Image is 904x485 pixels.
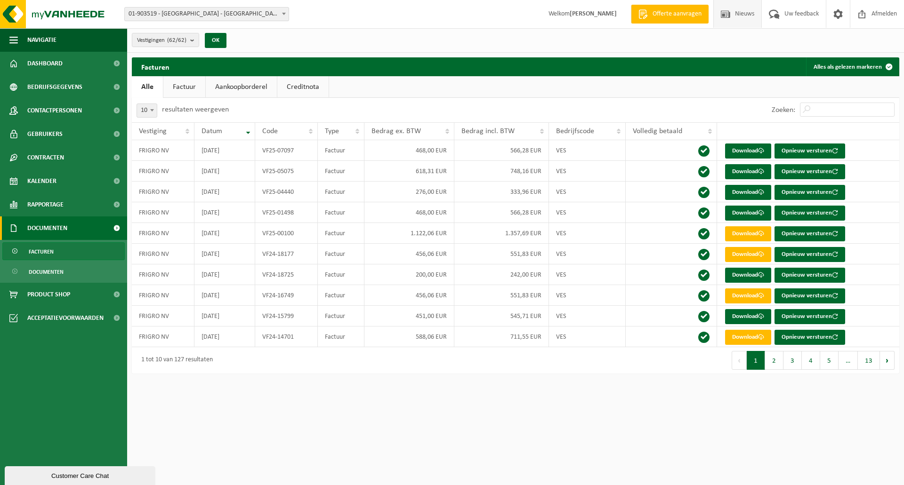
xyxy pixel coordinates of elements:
[132,76,163,98] a: Alle
[364,326,454,347] td: 588,06 EUR
[137,103,157,118] span: 10
[732,351,747,370] button: Previous
[2,242,125,260] a: Facturen
[725,226,771,241] a: Download
[820,351,839,370] button: 5
[725,164,771,179] a: Download
[205,33,226,48] button: OK
[132,285,194,306] td: FRIGRO NV
[454,264,549,285] td: 242,00 EUR
[29,243,54,261] span: Facturen
[454,285,549,306] td: 551,83 EUR
[194,264,255,285] td: [DATE]
[132,223,194,244] td: FRIGRO NV
[549,161,626,182] td: VES
[27,122,63,146] span: Gebruikers
[262,127,278,135] span: Code
[549,182,626,202] td: VES
[132,306,194,326] td: FRIGRO NV
[194,202,255,223] td: [DATE]
[27,99,82,122] span: Contactpersonen
[255,285,318,306] td: VF24-16749
[454,202,549,223] td: 566,28 EUR
[27,283,70,306] span: Product Shop
[125,8,289,21] span: 01-903519 - FRIGRO NV - MOORSELE
[633,127,682,135] span: Volledig betaald
[194,326,255,347] td: [DATE]
[325,127,339,135] span: Type
[137,33,186,48] span: Vestigingen
[549,326,626,347] td: VES
[775,185,845,200] button: Opnieuw versturen
[775,268,845,283] button: Opnieuw versturen
[29,263,64,281] span: Documenten
[364,285,454,306] td: 456,06 EUR
[2,262,125,280] a: Documenten
[556,127,594,135] span: Bedrijfscode
[132,182,194,202] td: FRIGRO NV
[725,309,771,324] a: Download
[318,264,364,285] td: Factuur
[194,244,255,264] td: [DATE]
[132,57,179,76] h2: Facturen
[454,140,549,161] td: 566,28 EUR
[549,285,626,306] td: VES
[124,7,289,21] span: 01-903519 - FRIGRO NV - MOORSELE
[206,76,277,98] a: Aankoopborderel
[725,185,771,200] a: Download
[371,127,421,135] span: Bedrag ex. BTW
[775,143,845,159] button: Opnieuw versturen
[454,326,549,347] td: 711,55 EUR
[27,75,82,99] span: Bedrijfsgegevens
[132,264,194,285] td: FRIGRO NV
[775,330,845,345] button: Opnieuw versturen
[364,264,454,285] td: 200,00 EUR
[364,306,454,326] td: 451,00 EUR
[454,182,549,202] td: 333,96 EUR
[132,140,194,161] td: FRIGRO NV
[725,143,771,159] a: Download
[725,206,771,221] a: Download
[461,127,515,135] span: Bedrag incl. BTW
[775,226,845,241] button: Opnieuw versturen
[454,223,549,244] td: 1.357,69 EUR
[132,244,194,264] td: FRIGRO NV
[549,202,626,223] td: VES
[318,161,364,182] td: Factuur
[167,37,186,43] count: (62/62)
[364,182,454,202] td: 276,00 EUR
[318,306,364,326] td: Factuur
[139,127,167,135] span: Vestiging
[318,140,364,161] td: Factuur
[839,351,858,370] span: …
[137,104,157,117] span: 10
[454,161,549,182] td: 748,16 EUR
[318,244,364,264] td: Factuur
[802,351,820,370] button: 4
[725,268,771,283] a: Download
[27,216,67,240] span: Documenten
[454,306,549,326] td: 545,71 EUR
[194,182,255,202] td: [DATE]
[194,285,255,306] td: [DATE]
[364,244,454,264] td: 456,06 EUR
[858,351,880,370] button: 13
[194,140,255,161] td: [DATE]
[194,161,255,182] td: [DATE]
[549,306,626,326] td: VES
[725,247,771,262] a: Download
[725,288,771,303] a: Download
[163,76,205,98] a: Factuur
[318,285,364,306] td: Factuur
[783,351,802,370] button: 3
[5,464,157,485] iframe: chat widget
[202,127,222,135] span: Datum
[549,140,626,161] td: VES
[775,206,845,221] button: Opnieuw versturen
[765,351,783,370] button: 2
[27,52,63,75] span: Dashboard
[27,306,104,330] span: Acceptatievoorwaarden
[132,202,194,223] td: FRIGRO NV
[775,247,845,262] button: Opnieuw versturen
[255,306,318,326] td: VF24-15799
